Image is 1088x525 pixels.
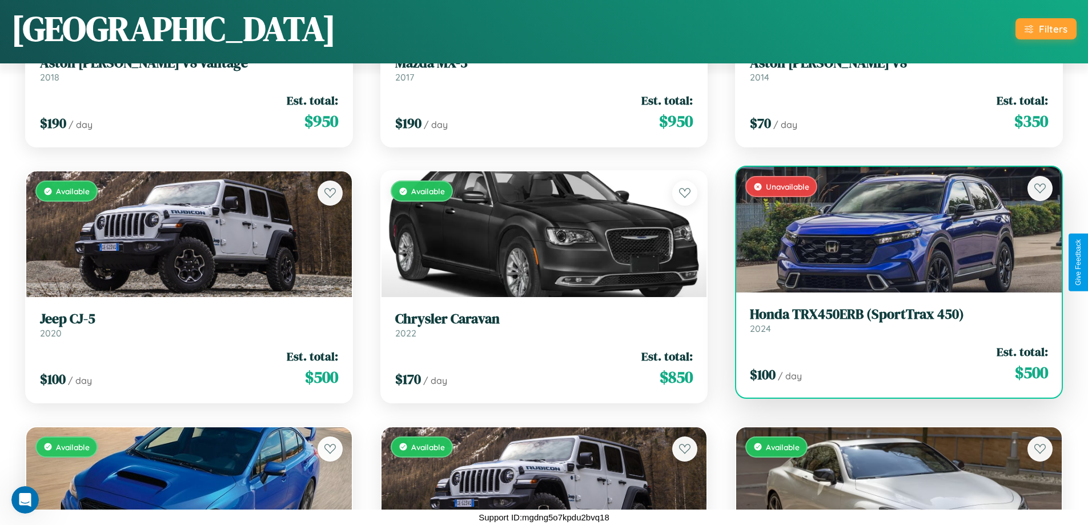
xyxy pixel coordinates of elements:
span: 2024 [750,323,771,334]
span: Available [56,442,90,452]
iframe: Intercom live chat [11,486,39,514]
span: / day [423,375,447,386]
a: Mazda MX-32017 [395,55,693,83]
a: Aston [PERSON_NAME] V82014 [750,55,1048,83]
span: $ 950 [659,110,693,133]
span: / day [68,375,92,386]
span: $ 70 [750,114,771,133]
span: / day [69,119,93,130]
span: $ 500 [1015,361,1048,384]
p: Support ID: mgdng5o7kpdu2bvq18 [479,510,609,525]
a: Aston [PERSON_NAME] V8 Vantage2018 [40,55,338,83]
span: $ 350 [1014,110,1048,133]
span: Available [411,186,445,196]
h3: Chrysler Caravan [395,311,693,327]
a: Chrysler Caravan2022 [395,311,693,339]
div: Filters [1039,23,1067,35]
span: $ 850 [660,366,693,388]
span: Est. total: [997,92,1048,109]
span: $ 190 [395,114,421,133]
span: $ 100 [750,365,776,384]
span: Est. total: [287,92,338,109]
a: Honda TRX450ERB (SportTrax 450)2024 [750,306,1048,334]
span: Est. total: [641,348,693,364]
h3: Jeep CJ-5 [40,311,338,327]
span: Est. total: [997,343,1048,360]
h3: Mazda MX-3 [395,55,693,71]
button: Filters [1015,18,1077,39]
div: Give Feedback [1074,239,1082,286]
span: / day [424,119,448,130]
span: 2018 [40,71,59,83]
h3: Aston [PERSON_NAME] V8 [750,55,1048,71]
span: Est. total: [287,348,338,364]
span: / day [773,119,797,130]
span: 2014 [750,71,769,83]
span: Available [56,186,90,196]
span: $ 170 [395,370,421,388]
span: 2022 [395,327,416,339]
span: 2017 [395,71,414,83]
span: Available [411,442,445,452]
span: $ 100 [40,370,66,388]
span: Available [766,442,800,452]
h1: [GEOGRAPHIC_DATA] [11,5,336,52]
a: Jeep CJ-52020 [40,311,338,339]
span: / day [778,370,802,382]
span: Unavailable [766,182,809,191]
span: 2020 [40,327,62,339]
span: Est. total: [641,92,693,109]
span: $ 500 [305,366,338,388]
h3: Honda TRX450ERB (SportTrax 450) [750,306,1048,323]
h3: Aston [PERSON_NAME] V8 Vantage [40,55,338,71]
span: $ 950 [304,110,338,133]
span: $ 190 [40,114,66,133]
